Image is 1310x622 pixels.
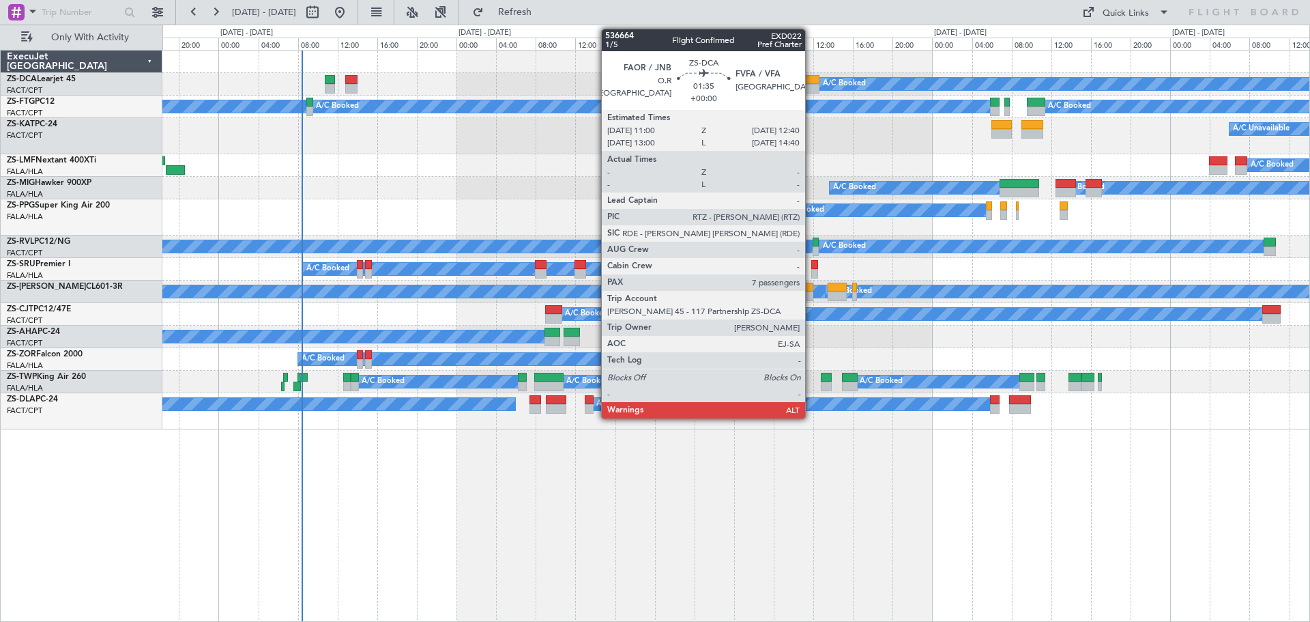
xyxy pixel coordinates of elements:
[7,179,91,187] a: ZS-MIGHawker 900XP
[655,38,695,50] div: 20:00
[1251,155,1294,175] div: A/C Booked
[823,74,866,94] div: A/C Booked
[232,6,296,18] span: [DATE] - [DATE]
[7,395,35,404] span: ZS-DLA
[7,156,96,165] a: ZS-LMFNextant 400XTi
[15,27,148,48] button: Only With Activity
[7,338,42,348] a: FACT/CPT
[7,75,37,83] span: ZS-DCA
[7,201,110,210] a: ZS-PPGSuper King Air 200
[179,38,218,50] div: 20:00
[833,178,876,198] div: A/C Booked
[306,259,349,279] div: A/C Booked
[42,2,120,23] input: Trip Number
[934,27,987,39] div: [DATE] - [DATE]
[7,179,35,187] span: ZS-MIG
[1091,38,1131,50] div: 16:00
[7,283,123,291] a: ZS-[PERSON_NAME]CL601-3R
[7,120,57,128] a: ZS-KATPC-24
[7,328,60,336] a: ZS-AHAPC-24
[7,248,42,258] a: FACT/CPT
[615,38,655,50] div: 16:00
[7,156,35,165] span: ZS-LMF
[1103,7,1149,20] div: Quick Links
[1172,27,1225,39] div: [DATE] - [DATE]
[7,130,42,141] a: FACT/CPT
[1249,38,1289,50] div: 08:00
[7,98,35,106] span: ZS-FTG
[813,38,853,50] div: 12:00
[456,38,496,50] div: 00:00
[1075,1,1176,23] button: Quick Links
[1170,38,1210,50] div: 00:00
[1062,178,1105,198] div: A/C Booked
[259,38,298,50] div: 04:00
[892,38,932,50] div: 20:00
[7,406,42,416] a: FACT/CPT
[302,349,345,369] div: A/C Booked
[7,328,38,336] span: ZS-AHA
[7,361,43,371] a: FALA/HLA
[734,38,774,50] div: 04:00
[695,38,734,50] div: 00:00
[7,260,70,268] a: ZS-SRUPremier I
[7,305,71,313] a: ZS-CJTPC12/47E
[7,98,55,106] a: ZS-FTGPC12
[565,304,608,324] div: A/C Booked
[7,85,42,96] a: FACT/CPT
[7,373,37,381] span: ZS-TWP
[220,27,273,39] div: [DATE] - [DATE]
[1051,38,1091,50] div: 12:00
[1012,38,1051,50] div: 08:00
[860,371,903,392] div: A/C Booked
[486,8,544,17] span: Refresh
[7,238,34,246] span: ZS-RVL
[7,350,36,358] span: ZS-ZOR
[7,260,35,268] span: ZS-SRU
[7,350,83,358] a: ZS-ZORFalcon 2000
[566,371,609,392] div: A/C Booked
[536,38,575,50] div: 08:00
[417,38,456,50] div: 20:00
[7,383,43,393] a: FALA/HLA
[7,108,42,118] a: FACT/CPT
[377,38,417,50] div: 16:00
[7,283,86,291] span: ZS-[PERSON_NAME]
[596,394,639,414] div: A/C Booked
[7,212,43,222] a: FALA/HLA
[774,38,813,50] div: 08:00
[1210,38,1249,50] div: 04:00
[7,75,76,83] a: ZS-DCALearjet 45
[7,395,58,404] a: ZS-DLAPC-24
[7,315,42,326] a: FACT/CPT
[7,189,43,199] a: FALA/HLA
[7,120,35,128] span: ZS-KAT
[575,38,615,50] div: 12:00
[218,38,258,50] div: 00:00
[1131,38,1170,50] div: 20:00
[7,305,33,313] span: ZS-CJT
[829,281,872,302] div: A/C Booked
[1233,119,1290,139] div: A/C Unavailable
[823,236,866,257] div: A/C Booked
[853,38,892,50] div: 16:00
[338,38,377,50] div: 12:00
[7,270,43,281] a: FALA/HLA
[466,1,548,23] button: Refresh
[7,373,86,381] a: ZS-TWPKing Air 260
[781,200,824,221] div: A/C Booked
[496,38,536,50] div: 04:00
[7,238,70,246] a: ZS-RVLPC12/NG
[298,38,338,50] div: 08:00
[316,96,359,117] div: A/C Booked
[35,33,144,42] span: Only With Activity
[7,167,43,177] a: FALA/HLA
[932,38,972,50] div: 00:00
[1048,96,1091,117] div: A/C Booked
[458,27,511,39] div: [DATE] - [DATE]
[7,201,35,210] span: ZS-PPG
[362,371,405,392] div: A/C Booked
[972,38,1012,50] div: 04:00
[697,27,749,39] div: [DATE] - [DATE]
